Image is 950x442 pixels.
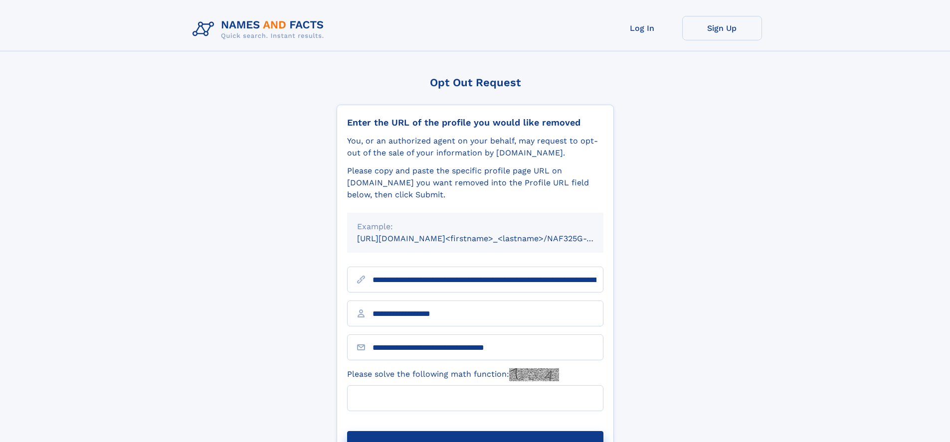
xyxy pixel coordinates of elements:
[347,368,559,381] label: Please solve the following math function:
[189,16,332,43] img: Logo Names and Facts
[347,135,603,159] div: You, or an authorized agent on your behalf, may request to opt-out of the sale of your informatio...
[602,16,682,40] a: Log In
[347,117,603,128] div: Enter the URL of the profile you would like removed
[357,221,593,233] div: Example:
[337,76,614,89] div: Opt Out Request
[357,234,622,243] small: [URL][DOMAIN_NAME]<firstname>_<lastname>/NAF325G-xxxxxxxx
[682,16,762,40] a: Sign Up
[347,165,603,201] div: Please copy and paste the specific profile page URL on [DOMAIN_NAME] you want removed into the Pr...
